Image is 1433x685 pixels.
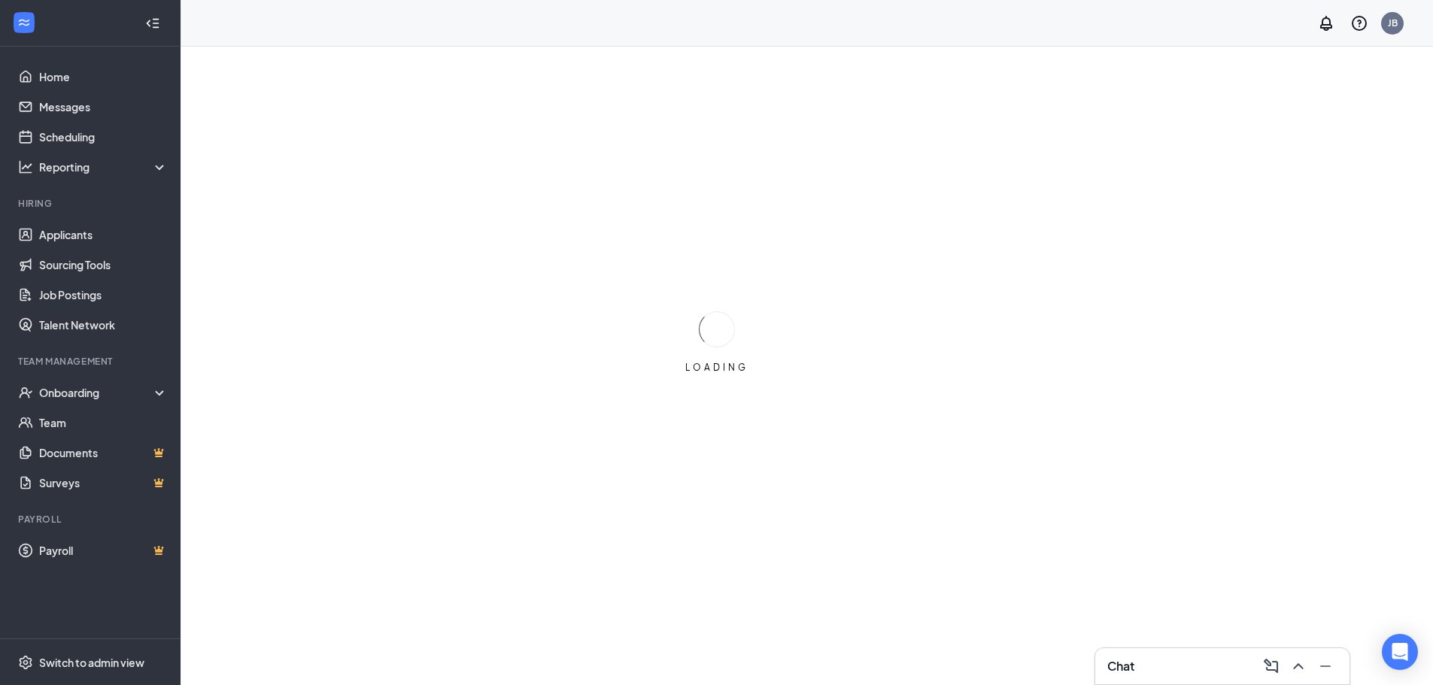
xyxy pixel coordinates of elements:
a: Applicants [39,220,168,250]
svg: QuestionInfo [1350,14,1368,32]
div: Switch to admin view [39,655,144,670]
div: Team Management [18,355,165,368]
a: PayrollCrown [39,535,168,565]
a: Sourcing Tools [39,250,168,280]
a: Talent Network [39,310,168,340]
a: Scheduling [39,122,168,152]
a: Messages [39,92,168,122]
div: Payroll [18,513,165,526]
div: Hiring [18,197,165,210]
div: Open Intercom Messenger [1382,634,1418,670]
button: Minimize [1313,654,1337,678]
a: SurveysCrown [39,468,168,498]
div: Reporting [39,159,168,174]
div: LOADING [679,361,754,374]
button: ChevronUp [1286,654,1310,678]
button: ComposeMessage [1259,654,1283,678]
a: Team [39,408,168,438]
svg: ChevronUp [1289,657,1307,675]
div: JB [1388,17,1398,29]
svg: Analysis [18,159,33,174]
a: Home [39,62,168,92]
h3: Chat [1107,658,1134,674]
svg: ComposeMessage [1262,657,1280,675]
a: Job Postings [39,280,168,310]
svg: UserCheck [18,385,33,400]
svg: Settings [18,655,33,670]
svg: WorkstreamLogo [17,15,32,30]
svg: Minimize [1316,657,1334,675]
a: DocumentsCrown [39,438,168,468]
div: Onboarding [39,385,155,400]
svg: Collapse [145,16,160,31]
svg: Notifications [1317,14,1335,32]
